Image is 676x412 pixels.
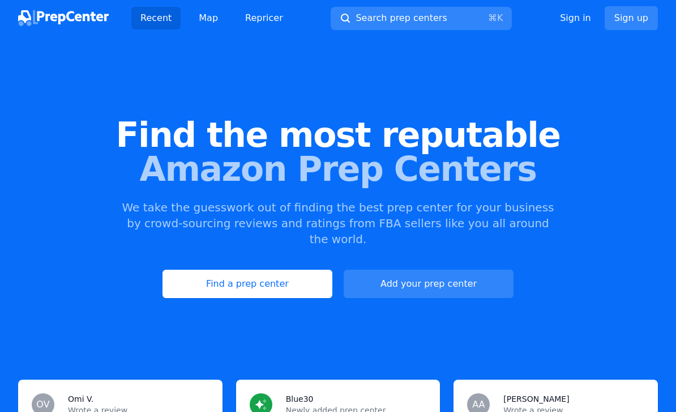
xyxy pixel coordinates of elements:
[497,12,503,23] kbd: K
[488,12,497,23] kbd: ⌘
[472,400,485,409] span: AA
[344,270,514,298] a: Add your prep center
[131,7,181,29] a: Recent
[190,7,227,29] a: Map
[331,7,512,30] button: Search prep centers⌘K
[18,152,658,186] span: Amazon Prep Centers
[560,11,591,25] a: Sign in
[605,6,658,30] a: Sign up
[162,270,332,298] a: Find a prep center
[236,7,292,29] a: Repricer
[68,393,93,405] h3: Omi V.
[121,199,555,247] p: We take the guesswork out of finding the best prep center for your business by crowd-sourcing rev...
[356,11,447,25] span: Search prep centers
[18,118,658,152] span: Find the most reputable
[18,10,109,26] img: PrepCenter
[36,400,49,409] span: OV
[286,393,314,405] h3: Blue30
[503,393,569,405] h3: [PERSON_NAME]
